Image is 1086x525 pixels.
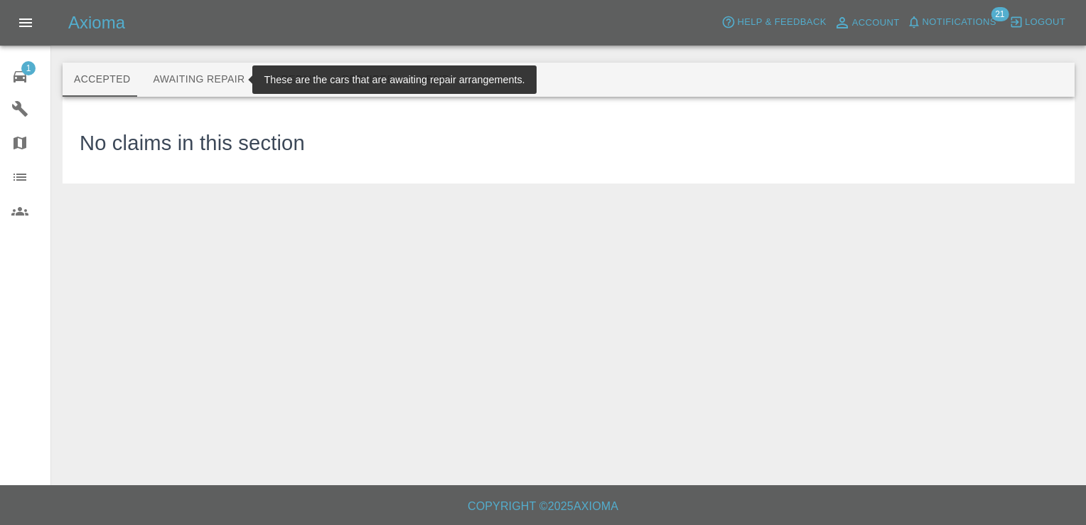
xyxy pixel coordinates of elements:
a: Account [830,11,903,34]
button: In Repair [257,63,331,97]
span: Help & Feedback [737,14,826,31]
span: Account [852,15,900,31]
button: Accepted [63,63,141,97]
button: Notifications [903,11,1000,33]
button: Repaired [330,63,406,97]
span: 21 [991,7,1009,21]
span: Notifications [923,14,996,31]
span: 1 [21,61,36,75]
button: Awaiting Repair [141,63,256,97]
h6: Copyright © 2025 Axioma [11,497,1075,516]
span: Logout [1025,14,1065,31]
button: Open drawer [9,6,43,40]
button: Help & Feedback [718,11,829,33]
h5: Axioma [68,11,125,34]
h3: No claims in this section [80,128,305,159]
button: Logout [1006,11,1069,33]
button: Paid [406,63,470,97]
